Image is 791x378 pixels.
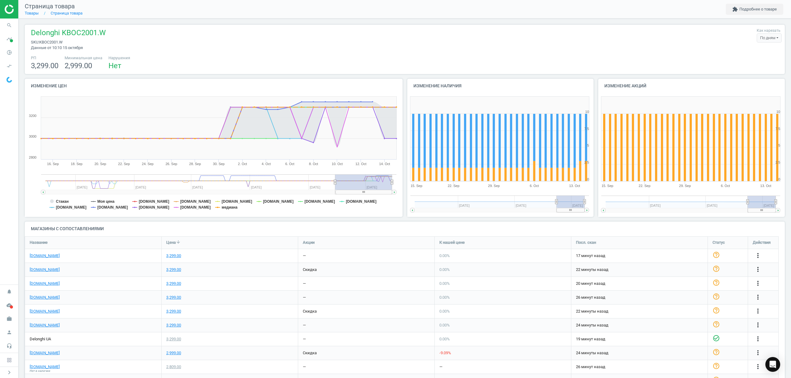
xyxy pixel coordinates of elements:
[713,279,720,286] i: help_outline
[713,321,720,328] i: help_outline
[30,267,60,272] a: [DOMAIN_NAME]
[778,177,780,181] text: 0
[576,322,703,328] span: 24 минуты назад
[776,127,780,131] text: 7.5
[598,79,785,93] h4: Изменение акций
[6,369,13,376] i: chevron_right
[30,369,50,373] span: Нет в наличии
[713,348,720,356] i: help_outline
[25,11,39,15] a: Товары
[3,60,15,72] i: compare_arrows
[97,205,128,210] tspan: [DOMAIN_NAME]
[576,295,703,300] span: 26 минут назад
[166,364,181,370] div: 2,809.00
[31,61,58,70] span: 3,299.00
[439,281,450,286] span: 0.00 %
[439,364,442,370] div: —
[303,322,306,328] div: —
[754,335,762,343] button: more_vert
[754,293,762,301] button: more_vert
[587,143,589,147] text: 5
[584,160,589,164] text: 2.5
[95,162,106,166] tspan: 20. Sep
[108,61,121,70] span: Нет
[2,368,17,376] button: chevron_right
[166,162,177,166] tspan: 26. Sep
[3,286,15,297] i: notifications
[576,267,703,272] span: 22 минуты назад
[5,5,49,14] img: ajHJNr6hYgQAAAAASUVORK5CYII=
[576,253,703,259] span: 17 минут назад
[754,266,762,273] i: more_vert
[448,184,459,188] tspan: 22. Sep
[39,40,63,44] span: KBOC2001.W
[439,253,450,258] span: 0.00 %
[25,2,75,10] span: Страница товара
[754,363,762,370] i: more_vert
[303,351,317,355] span: скидка
[754,252,762,259] i: more_vert
[754,293,762,301] i: more_vert
[303,267,317,272] span: скидка
[189,162,201,166] tspan: 28. Sep
[776,160,780,164] text: 2.5
[576,281,703,286] span: 20 минут назад
[213,162,225,166] tspan: 30. Sep
[3,340,15,352] i: headset_mic
[31,40,39,44] span: sku :
[754,321,762,329] button: more_vert
[584,127,589,131] text: 7.5
[410,184,422,188] tspan: 15. Sep
[30,295,60,300] a: [DOMAIN_NAME]
[439,240,465,245] span: К нашей цене
[47,162,59,166] tspan: 16. Sep
[31,28,106,39] span: Delonghi KBOC2001.W
[142,162,154,166] tspan: 24. Sep
[3,299,15,311] i: cloud_done
[30,336,51,342] span: Delonghi UA
[303,309,317,314] span: скидка
[166,350,181,356] div: 2,999.00
[180,199,211,204] tspan: [DOMAIN_NAME]
[721,184,730,188] tspan: 6. Oct
[439,323,450,327] span: 0.00 %
[263,199,294,204] tspan: [DOMAIN_NAME]
[3,313,15,325] i: work
[309,162,318,166] tspan: 8. Oct
[713,307,720,314] i: help_outline
[222,199,252,204] tspan: [DOMAIN_NAME]
[776,110,780,114] text: 10
[754,280,762,288] button: more_vert
[713,334,720,342] i: check_circle_outline
[757,33,782,43] div: По дням
[166,253,181,259] div: 3,299.00
[303,253,306,259] div: —
[30,281,60,286] a: [DOMAIN_NAME]
[576,364,703,370] span: 26 минут назад
[303,295,306,300] div: —
[754,307,762,315] button: more_vert
[576,240,596,245] span: Посл. скан
[726,4,783,15] button: extensionПодробнее о товаре
[30,322,60,328] a: [DOMAIN_NAME]
[754,252,762,260] button: more_vert
[65,55,102,61] span: Минимальная цена
[56,205,87,210] tspan: [DOMAIN_NAME]
[778,143,780,147] text: 5
[262,162,271,166] tspan: 4. Oct
[29,114,36,118] text: 3200
[488,184,500,188] tspan: 29. Sep
[65,61,92,70] span: 2,999.00
[439,337,450,341] span: 0.00 %
[439,351,451,355] span: -9.09 %
[303,364,306,370] div: —
[732,6,738,12] i: extension
[439,295,450,300] span: 0.00 %
[31,45,83,50] span: Данные от 10:10 15 октября
[760,184,771,188] tspan: 13. Oct
[355,162,366,166] tspan: 12. Oct
[639,184,650,188] tspan: 22. Sep
[118,162,130,166] tspan: 22. Sep
[303,281,306,286] div: —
